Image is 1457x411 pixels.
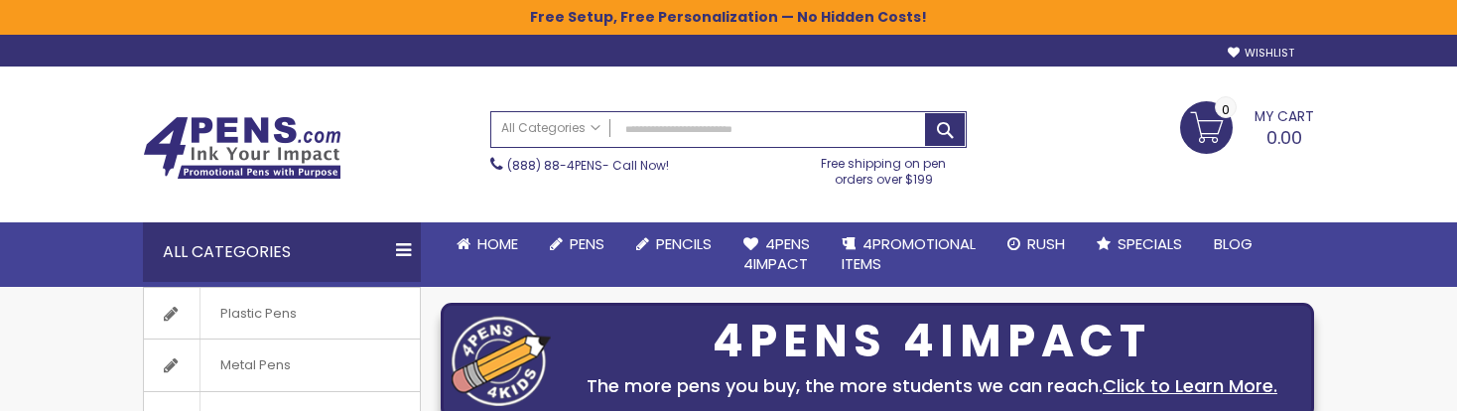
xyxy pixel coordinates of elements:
[491,112,610,145] a: All Categories
[1081,222,1198,266] a: Specials
[728,222,826,287] a: 4Pens4impact
[507,157,669,174] span: - Call Now!
[561,321,1303,362] div: 4PENS 4IMPACT
[452,316,551,406] img: four_pen_logo.png
[199,288,317,340] span: Plastic Pens
[1214,233,1253,254] span: Blog
[620,222,728,266] a: Pencils
[1027,233,1065,254] span: Rush
[144,340,420,391] a: Metal Pens
[801,148,968,188] div: Free shipping on pen orders over $199
[992,222,1081,266] a: Rush
[842,233,976,274] span: 4PROMOTIONAL ITEMS
[534,222,620,266] a: Pens
[570,233,604,254] span: Pens
[507,157,602,174] a: (888) 88-4PENS
[1228,46,1294,61] a: Wishlist
[656,233,712,254] span: Pencils
[826,222,992,287] a: 4PROMOTIONALITEMS
[561,372,1303,400] div: The more pens you buy, the more students we can reach.
[1222,100,1230,119] span: 0
[477,233,518,254] span: Home
[199,340,311,391] span: Metal Pens
[143,222,421,282] div: All Categories
[1118,233,1182,254] span: Specials
[501,120,600,136] span: All Categories
[143,116,341,180] img: 4Pens Custom Pens and Promotional Products
[144,288,420,340] a: Plastic Pens
[1266,125,1302,150] span: 0.00
[743,233,810,274] span: 4Pens 4impact
[1198,222,1268,266] a: Blog
[441,222,534,266] a: Home
[1180,101,1314,151] a: 0.00 0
